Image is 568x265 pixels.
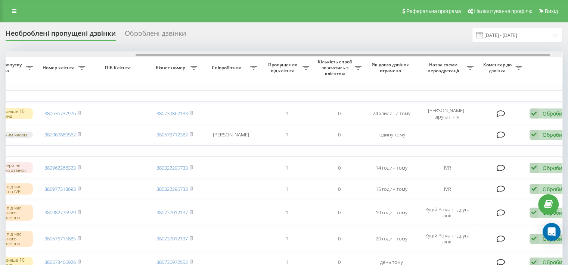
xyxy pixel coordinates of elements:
[365,226,418,251] td: 20 годин тому
[371,62,412,73] span: Як довго дзвінок втрачено
[44,164,76,171] a: 380962266323
[156,186,188,192] a: 380322295733
[418,200,477,225] td: Куцій Роман - друга лінія
[317,59,355,76] span: Кількість спроб зв'язатись з клієнтом
[313,158,365,178] td: 0
[6,29,116,41] div: Необроблені пропущені дзвінки
[261,126,313,144] td: 1
[418,158,477,178] td: IVR
[313,126,365,144] td: 0
[156,131,188,138] a: 380673712382
[156,164,188,171] a: 380322295733
[365,179,418,199] td: 15 годин тому
[406,8,461,14] span: Реферальна програма
[418,226,477,251] td: Куцій Роман - друга лінія
[261,179,313,199] td: 1
[421,62,467,73] span: Назва схеми переадресації
[418,179,477,199] td: IVR
[156,235,188,242] a: 380737012137
[261,200,313,225] td: 1
[201,126,261,144] td: [PERSON_NAME]
[261,103,313,124] td: 1
[313,226,365,251] td: 0
[40,65,78,71] span: Номер клієнта
[365,126,418,144] td: годину тому
[156,209,188,216] a: 380737012137
[313,200,365,225] td: 0
[261,158,313,178] td: 1
[205,65,250,71] span: Співробітник
[418,103,477,124] td: [PERSON_NAME] - друга лінія
[545,8,558,14] span: Вихід
[481,62,515,73] span: Коментар до дзвінка
[313,179,365,199] td: 0
[44,131,76,138] a: 380967880562
[95,65,142,71] span: ПІБ Клієнта
[44,186,76,192] a: 380977318693
[543,223,561,241] div: Open Intercom Messenger
[365,200,418,225] td: 19 годин тому
[125,29,186,41] div: Оброблені дзвінки
[313,103,365,124] td: 0
[365,103,418,124] td: 24 хвилини тому
[264,62,302,73] span: Пропущених від клієнта
[365,158,418,178] td: 14 годин тому
[44,235,76,242] a: 380676715885
[44,110,76,117] a: 380636737976
[261,226,313,251] td: 1
[44,209,76,216] a: 380982776929
[156,110,188,117] a: 380739862133
[474,8,532,14] span: Налаштування профілю
[152,65,190,71] span: Бізнес номер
